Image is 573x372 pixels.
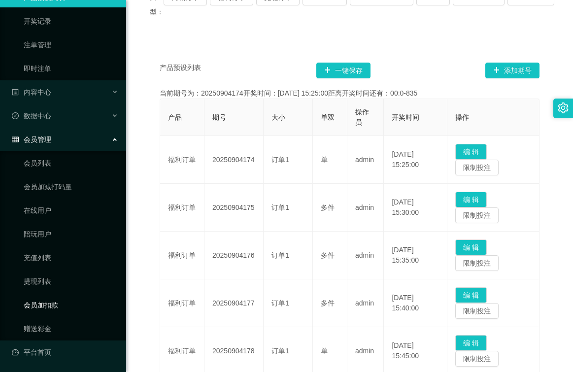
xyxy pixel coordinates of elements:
button: 限制投注 [455,255,499,271]
td: 20250904175 [204,184,264,232]
i: 图标: profile [12,89,19,96]
button: 编 辑 [455,144,487,160]
td: [DATE] 15:35:00 [384,232,447,279]
td: admin [347,136,384,184]
span: 单 [321,347,328,355]
i: 图标: check-circle-o [12,112,19,119]
span: 产品 [168,113,182,121]
a: 会员列表 [24,153,118,173]
td: 20250904174 [204,136,264,184]
span: 会员管理 [12,135,51,143]
a: 会员加减打码量 [24,177,118,197]
span: 订单1 [271,299,289,307]
a: 在线用户 [24,201,118,220]
button: 图标: plus添加期号 [485,63,539,78]
a: 充值列表 [24,248,118,268]
td: 福利订单 [160,184,204,232]
button: 限制投注 [455,303,499,319]
div: 当前期号为：20250904174开奖时间：[DATE] 15:25:00距离开奖时间还有：00:0-835 [160,88,539,99]
span: 大小 [271,113,285,121]
span: 单 [321,156,328,164]
button: 限制投注 [455,160,499,175]
a: 注单管理 [24,35,118,55]
span: 订单1 [271,251,289,259]
td: 福利订单 [160,279,204,327]
td: admin [347,232,384,279]
button: 图标: plus一键保存 [316,63,371,78]
button: 限制投注 [455,207,499,223]
td: 福利订单 [160,136,204,184]
span: 多件 [321,299,335,307]
a: 图标: dashboard平台首页 [12,342,118,362]
span: 单双 [321,113,335,121]
i: 图标: table [12,136,19,143]
button: 编 辑 [455,192,487,207]
span: 订单1 [271,156,289,164]
td: 20250904176 [204,232,264,279]
a: 陪玩用户 [24,224,118,244]
button: 编 辑 [455,335,487,351]
td: [DATE] 15:25:00 [384,136,447,184]
td: [DATE] 15:40:00 [384,279,447,327]
td: admin [347,184,384,232]
a: 即时注单 [24,59,118,78]
span: 期号 [212,113,226,121]
td: 20250904177 [204,279,264,327]
span: 操作 [455,113,469,121]
td: [DATE] 15:30:00 [384,184,447,232]
a: 会员加扣款 [24,295,118,315]
span: 数据中心 [12,112,51,120]
a: 赠送彩金 [24,319,118,338]
i: 图标: setting [558,102,569,113]
a: 提现列表 [24,271,118,291]
td: 福利订单 [160,232,204,279]
span: 订单1 [271,203,289,211]
span: 多件 [321,203,335,211]
button: 编 辑 [455,239,487,255]
span: 内容中心 [12,88,51,96]
td: admin [347,279,384,327]
span: 开奖时间 [392,113,419,121]
span: 操作员 [355,108,369,126]
span: 订单1 [271,347,289,355]
button: 编 辑 [455,287,487,303]
span: 多件 [321,251,335,259]
span: 产品预设列表 [160,63,201,78]
button: 限制投注 [455,351,499,367]
a: 开奖记录 [24,11,118,31]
